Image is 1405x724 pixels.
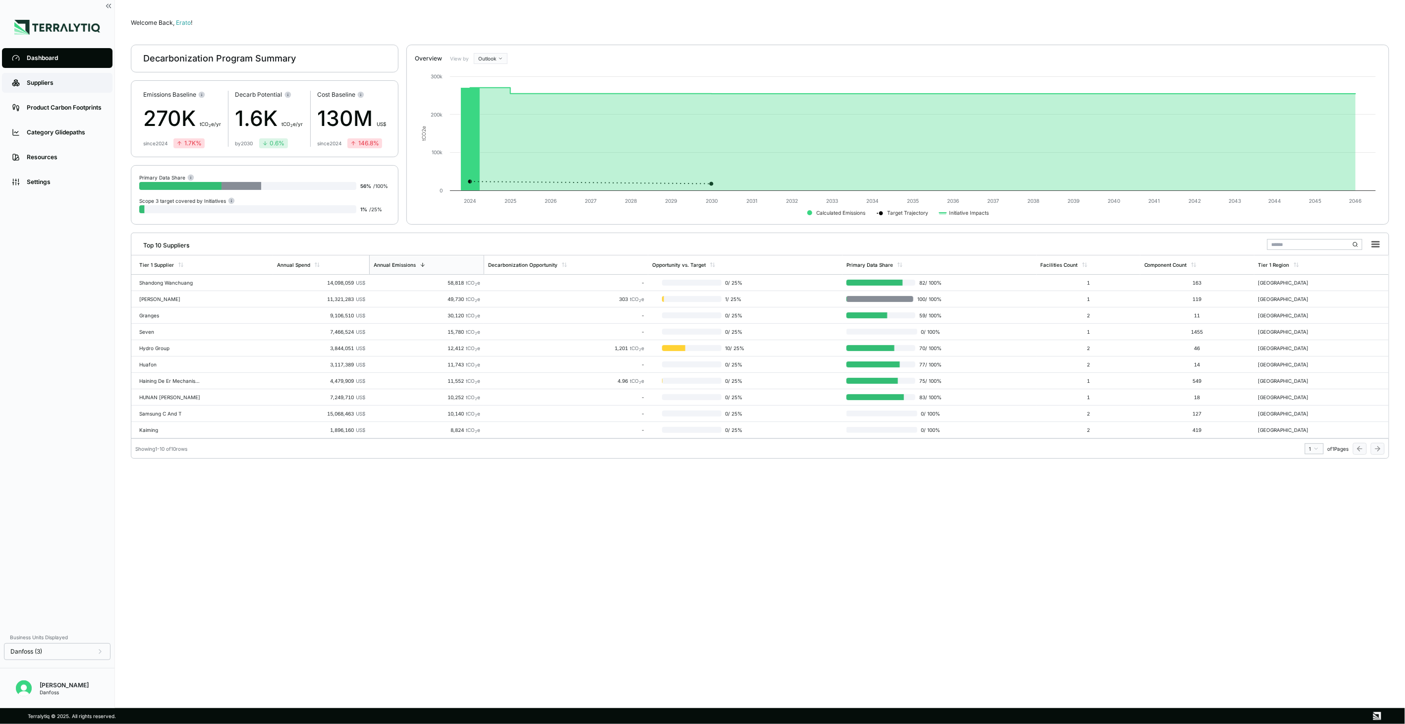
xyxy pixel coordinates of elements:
img: Logo [14,20,100,35]
span: 77 / 100 % [915,362,942,367]
sub: 2 [475,364,477,368]
span: US$ [356,394,365,400]
div: 14 [1144,362,1250,367]
div: Tier 1 Supplier [139,262,174,268]
div: 3,844,051 [277,345,365,351]
span: 0 / 100 % [917,427,942,433]
text: 2039 [1068,198,1080,204]
div: [GEOGRAPHIC_DATA] [1258,411,1322,417]
div: 11,321,283 [277,296,365,302]
div: Welcome Back, [131,19,1389,27]
div: 30,120 [373,312,480,318]
span: 1 / 25 % [722,296,748,302]
span: US$ [356,378,365,384]
sub: 2 [475,429,477,434]
div: 12,412 [373,345,480,351]
div: Huafon [139,362,203,367]
text: 2046 [1349,198,1362,204]
span: tCO e [466,296,480,302]
div: Annual Spend [277,262,310,268]
text: 2028 [625,198,637,204]
div: 15,068,463 [277,411,365,417]
sub: 2 [475,413,477,418]
div: Shandong Wanchuang [139,280,203,286]
span: 0 / 25 % [722,280,748,286]
span: 10 / 25 % [722,345,748,351]
div: [GEOGRAPHIC_DATA] [1258,312,1322,318]
text: 2045 [1309,198,1322,204]
text: 2038 [1028,198,1040,204]
sub: 2 [475,315,477,319]
div: Primary Data Share [139,174,194,181]
div: 1 [1041,394,1136,400]
span: of 1 Pages [1328,446,1349,452]
span: 1 % [360,206,367,212]
span: 75 / 100 % [915,378,942,384]
span: tCO e [466,329,480,335]
span: US$ [377,121,386,127]
div: 1.6K [235,103,303,134]
label: View by [450,56,470,61]
div: Decarbonization Program Summary [143,53,296,64]
div: 419 [1144,427,1250,433]
div: Product Carbon Footprints [27,104,103,112]
span: Danfoss (3) [10,648,42,656]
div: - [488,280,644,286]
text: 2027 [585,198,597,204]
span: US$ [356,345,365,351]
div: Component Count [1144,262,1187,268]
div: HUNAN [PERSON_NAME] [139,394,203,400]
text: 2044 [1269,198,1282,204]
text: 2035 [907,198,919,204]
text: 2043 [1229,198,1241,204]
div: [GEOGRAPHIC_DATA] [1258,329,1322,335]
sub: 2 [475,282,477,287]
div: - [488,394,644,400]
text: 100k [432,149,443,155]
div: Annual Emissions [374,262,416,268]
span: / 100 % [373,183,388,189]
span: 0 / 25 % [722,427,748,433]
div: Seven [139,329,203,335]
span: 0 / 25 % [722,378,748,384]
span: / 25 % [369,206,382,212]
div: Danfoss [40,689,89,695]
div: 7,249,710 [277,394,365,400]
div: 14,098,059 [277,280,365,286]
span: 56 % [360,183,371,189]
div: 11 [1144,312,1250,318]
span: Erato [176,19,192,26]
text: 2042 [1188,198,1201,204]
text: 2032 [786,198,798,204]
span: tCO e [630,296,644,302]
div: 4,479,909 [277,378,365,384]
span: 0 / 100 % [917,329,942,335]
div: 58,818 [373,280,480,286]
span: US$ [356,411,365,417]
span: tCO e [630,378,644,384]
div: 10,252 [373,394,480,400]
div: Decarbonization Opportunity [488,262,558,268]
span: US$ [356,329,365,335]
span: 70 / 100 % [915,345,942,351]
div: 1 [1041,296,1136,302]
div: Category Glidepaths [27,128,103,136]
div: - [488,427,644,433]
span: US$ [356,312,365,318]
span: 0 / 25 % [722,362,748,367]
div: 303 [488,296,644,302]
div: Decarb Potential [235,91,303,99]
text: 2025 [505,198,516,204]
span: tCO e [466,345,480,351]
sub: 2 [475,299,477,303]
div: 270K [143,103,221,134]
span: tCO e [466,427,480,433]
div: 1 [1309,446,1319,452]
div: Showing 1 - 10 of 10 rows [135,446,187,452]
text: 200k [431,112,443,118]
div: since 2024 [317,140,341,146]
div: 10,140 [373,411,480,417]
text: 2036 [947,198,959,204]
div: by 2030 [235,140,253,146]
text: tCO e [421,126,427,141]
